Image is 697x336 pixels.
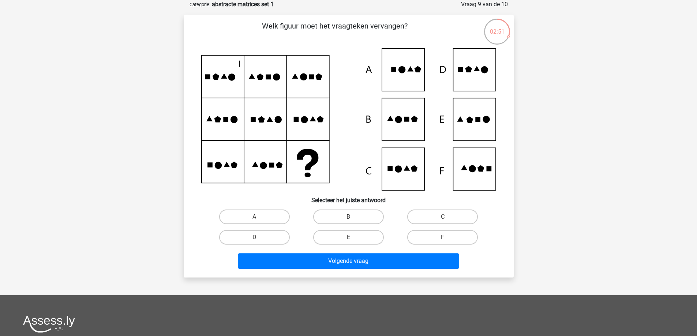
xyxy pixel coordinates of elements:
[483,18,511,36] div: 02:51
[238,253,459,269] button: Volgende vraag
[313,209,384,224] label: B
[23,316,75,333] img: Assessly logo
[195,191,502,204] h6: Selecteer het juiste antwoord
[219,230,290,245] label: D
[190,2,210,7] small: Categorie:
[212,1,274,8] strong: abstracte matrices set 1
[407,209,478,224] label: C
[219,209,290,224] label: A
[313,230,384,245] label: E
[195,20,475,42] p: Welk figuur moet het vraagteken vervangen?
[407,230,478,245] label: F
